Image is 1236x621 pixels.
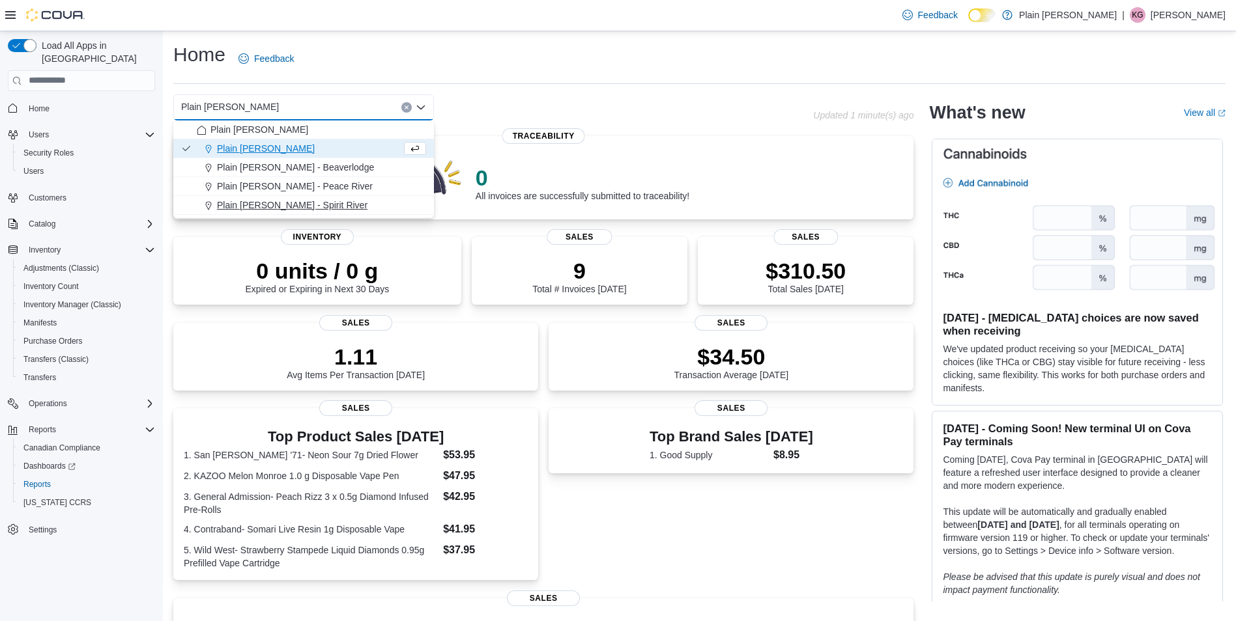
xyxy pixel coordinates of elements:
[29,103,50,114] span: Home
[3,215,160,233] button: Catalog
[23,461,76,471] span: Dashboards
[281,229,354,245] span: Inventory
[476,165,689,191] p: 0
[1218,109,1226,117] svg: External link
[210,123,308,136] span: Plain [PERSON_NAME]
[184,544,438,570] dt: 5. Wild West- Strawberry Stampede Liquid Diamonds 0.95g Prefilled Vape Cartridge
[3,421,160,439] button: Reports
[968,8,996,22] input: Dark Mode
[507,590,580,606] span: Sales
[26,8,85,21] img: Cova
[23,422,155,437] span: Reports
[18,352,155,367] span: Transfers (Classic)
[968,22,969,23] span: Dark Mode
[23,336,83,346] span: Purchase Orders
[918,8,958,21] span: Feedback
[977,519,1059,530] strong: [DATE] and [DATE]
[23,242,155,258] span: Inventory
[13,144,160,162] button: Security Roles
[8,94,155,573] nav: Complex example
[23,101,55,117] a: Home
[173,158,434,177] button: Plain [PERSON_NAME] - Beaverlodge
[23,522,62,538] a: Settings
[23,497,91,508] span: [US_STATE] CCRS
[29,130,49,140] span: Users
[18,145,79,161] a: Security Roles
[23,521,155,537] span: Settings
[23,100,155,117] span: Home
[929,102,1025,123] h2: What's new
[18,495,96,510] a: [US_STATE] CCRS
[18,297,155,312] span: Inventory Manager (Classic)
[173,196,434,215] button: Plain [PERSON_NAME] - Spirit River
[3,188,160,207] button: Customers
[13,332,160,350] button: Purchase Orders
[3,126,160,144] button: Users
[23,443,100,453] span: Canadian Compliance
[766,258,846,284] p: $310.50
[23,372,56,383] span: Transfers
[13,277,160,296] button: Inventory Count
[184,448,438,462] dt: 1. San [PERSON_NAME] '71- Neon Sour 7g Dried Flower
[184,490,438,516] dt: 3. General Admission- Peach Rizz 3 x 0.5g Diamond Infused Pre-Rolls
[23,396,72,411] button: Operations
[1132,7,1143,23] span: KG
[319,400,392,416] span: Sales
[18,476,56,492] a: Reports
[173,139,434,158] button: Plain [PERSON_NAME]
[416,102,426,113] button: Close list of options
[18,279,155,294] span: Inventory Count
[18,279,84,294] a: Inventory Count
[23,479,51,490] span: Reports
[18,440,155,456] span: Canadian Compliance
[18,163,49,179] a: Users
[18,476,155,492] span: Reports
[650,448,768,462] dt: 1. Good Supply
[23,318,57,328] span: Manifests
[773,229,838,245] span: Sales
[13,162,160,180] button: Users
[1122,7,1125,23] p: |
[547,229,612,245] span: Sales
[23,354,89,365] span: Transfers (Classic)
[401,102,412,113] button: Clear input
[23,396,155,411] span: Operations
[23,127,155,143] span: Users
[18,297,126,312] a: Inventory Manager (Classic)
[13,457,160,475] a: Dashboards
[18,370,61,385] a: Transfers
[173,120,434,215] div: Choose from the following options
[184,429,528,445] h3: Top Product Sales [DATE]
[766,258,846,294] div: Total Sales [DATE]
[18,315,62,331] a: Manifests
[3,394,160,413] button: Operations
[13,314,160,332] button: Manifests
[13,259,160,277] button: Adjustments (Classic)
[287,344,425,370] p: 1.11
[18,352,94,367] a: Transfers (Classic)
[13,493,160,512] button: [US_STATE] CCRS
[773,447,813,463] dd: $8.95
[18,458,81,474] a: Dashboards
[443,521,528,537] dd: $41.95
[29,245,61,255] span: Inventory
[184,469,438,482] dt: 2. KAZOO Melon Monroe 1.0 g Disposable Vape Pen
[443,468,528,484] dd: $47.95
[13,296,160,314] button: Inventory Manager (Classic)
[3,241,160,259] button: Inventory
[532,258,626,284] p: 9
[18,145,155,161] span: Security Roles
[897,2,963,28] a: Feedback
[943,505,1212,557] p: This update will be automatically and gradually enabled between , for all terminals operating on ...
[532,258,626,294] div: Total # Invoices [DATE]
[13,368,160,387] button: Transfers
[674,344,789,370] p: $34.50
[23,242,66,258] button: Inventory
[674,344,789,380] div: Transaction Average [DATE]
[181,99,279,115] span: Plain [PERSON_NAME]
[245,258,389,284] p: 0 units / 0 g
[173,42,225,68] h1: Home
[217,199,367,212] span: Plain [PERSON_NAME] - Spirit River
[13,439,160,457] button: Canadian Compliance
[943,453,1212,492] p: Coming [DATE], Cova Pay terminal in [GEOGRAPHIC_DATA] will feature a refreshed user interface des...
